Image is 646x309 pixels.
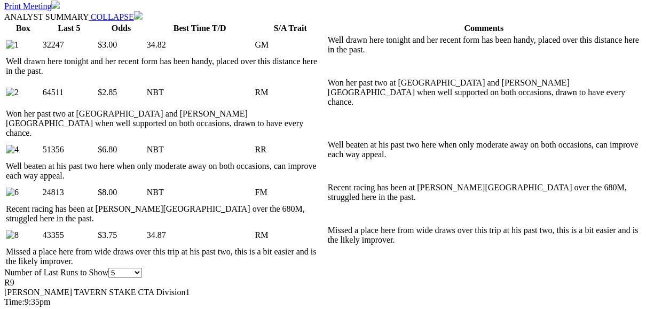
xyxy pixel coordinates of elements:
[146,140,254,160] td: NBT
[42,78,97,107] td: 64511
[6,230,19,240] img: 8
[4,278,14,287] span: R9
[146,182,254,203] td: NBT
[42,140,97,160] td: 51356
[42,182,97,203] td: 24813
[327,140,641,160] td: Well beaten at his past two here when only moderate away on both occasions, can improve each way ...
[89,12,143,21] a: COLLAPSE
[42,35,97,55] td: 32247
[98,230,117,240] span: $3.75
[5,56,326,76] td: Well drawn here tonight and her recent form has been handy, placed over this distance here in the...
[42,225,97,245] td: 43355
[255,225,326,245] td: RM
[42,23,97,34] th: Last 5
[98,188,117,197] span: $8.00
[4,2,60,11] a: Print Meeting
[4,297,642,307] div: 9:35pm
[91,12,134,21] span: COLLAPSE
[97,23,145,34] th: Odds
[51,1,60,9] img: printer.svg
[4,11,642,22] div: ANALYST SUMMARY
[255,23,326,34] th: S/A Trait
[5,246,326,267] td: Missed a place here from wide draws over this trip at his past two, this is a bit easier and is t...
[6,188,19,197] img: 6
[327,23,641,34] th: Comments
[327,78,641,107] td: Won her past two at [GEOGRAPHIC_DATA] and [PERSON_NAME][GEOGRAPHIC_DATA] when well supported on b...
[255,140,326,160] td: RR
[327,225,641,245] td: Missed a place here from wide draws over this trip at his past two, this is a bit easier and is t...
[98,40,117,49] span: $3.00
[5,23,41,34] th: Box
[6,145,19,154] img: 4
[327,182,641,203] td: Recent racing has been at [PERSON_NAME][GEOGRAPHIC_DATA] over the 680M, struggled here in the past.
[4,297,25,306] span: Time:
[255,182,326,203] td: FM
[5,161,326,181] td: Well beaten at his past two here when only moderate away on both occasions, can improve each way ...
[5,109,326,138] td: Won her past two at [GEOGRAPHIC_DATA] and [PERSON_NAME][GEOGRAPHIC_DATA] when well supported on b...
[255,35,326,55] td: GM
[146,225,254,245] td: 34.87
[327,35,641,55] td: Well drawn here tonight and her recent form has been handy, placed over this distance here in the...
[4,268,642,278] div: Number of Last Runs to Show
[255,78,326,107] td: RM
[5,204,326,224] td: Recent racing has been at [PERSON_NAME][GEOGRAPHIC_DATA] over the 680M, struggled here in the past.
[6,40,19,50] img: 1
[146,35,254,55] td: 34.82
[98,145,117,154] span: $6.80
[146,78,254,107] td: NBT
[6,88,19,97] img: 2
[134,11,143,20] img: chevron-down-white.svg
[4,288,642,297] div: [PERSON_NAME] TAVERN STAKE CTA Division1
[98,88,117,97] span: $2.85
[146,23,254,34] th: Best Time T/D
